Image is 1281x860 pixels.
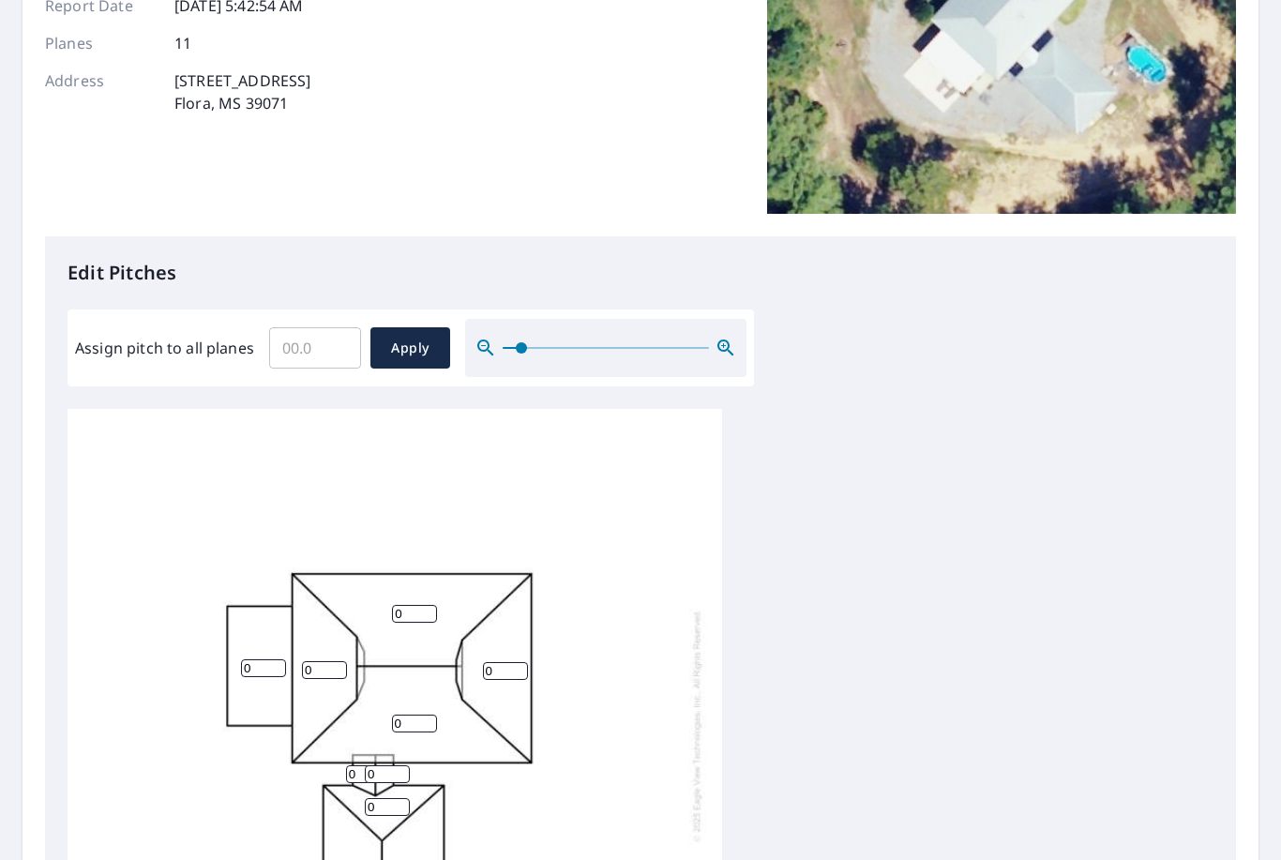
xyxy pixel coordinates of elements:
[45,69,158,114] p: Address
[68,259,1213,287] p: Edit Pitches
[174,32,191,54] p: 11
[269,322,361,374] input: 00.0
[385,337,435,360] span: Apply
[370,327,450,369] button: Apply
[75,337,254,359] label: Assign pitch to all planes
[45,32,158,54] p: Planes
[174,69,310,114] p: [STREET_ADDRESS] Flora, MS 39071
